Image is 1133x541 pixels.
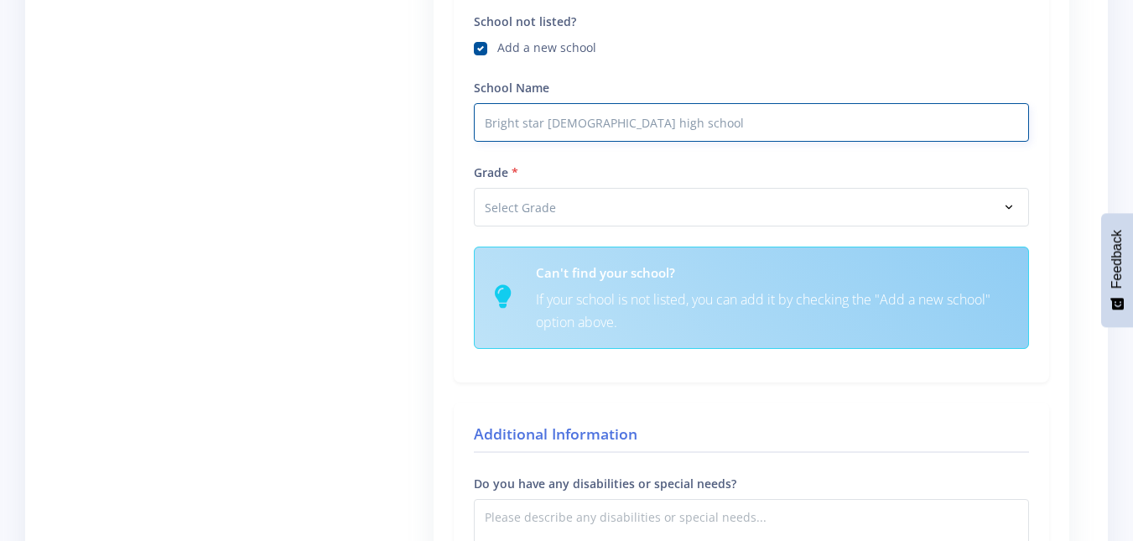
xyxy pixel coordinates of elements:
[474,423,1029,453] h4: Additional Information
[474,79,549,96] label: School Name
[1110,230,1125,289] span: Feedback
[474,103,1029,142] input: Enter school name
[1101,213,1133,327] button: Feedback - Show survey
[474,164,518,181] label: Grade
[474,475,736,492] label: Do you have any disabilities or special needs?
[536,289,1008,334] p: If your school is not listed, you can add it by checking the "Add a new school" option above.
[497,39,596,52] label: Add a new school
[474,13,576,30] label: School not listed?
[536,263,1008,283] h6: Can't find your school?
